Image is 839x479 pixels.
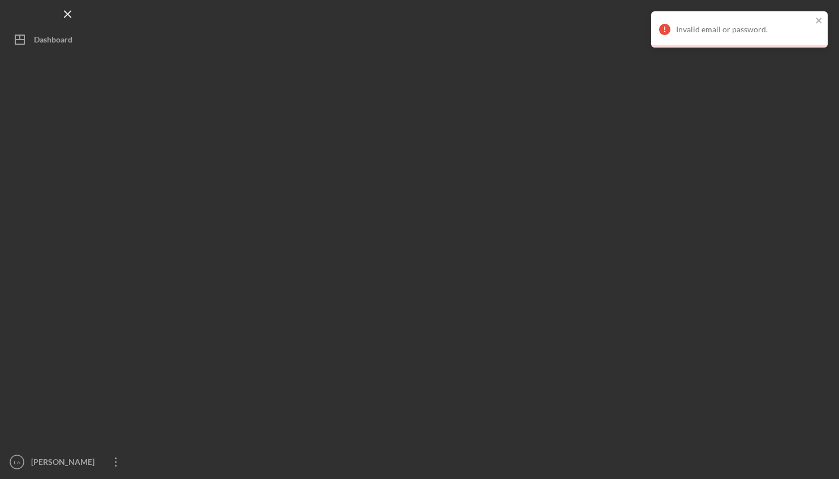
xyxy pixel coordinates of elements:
div: Invalid email or password. [676,25,812,34]
button: close [815,16,823,27]
button: Dashboard [6,28,130,51]
div: [PERSON_NAME] [28,451,102,476]
button: LA[PERSON_NAME] [6,451,130,473]
div: Dashboard [34,28,72,54]
text: LA [14,459,20,465]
